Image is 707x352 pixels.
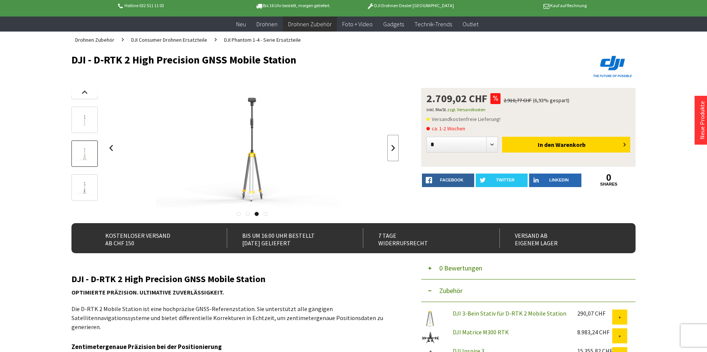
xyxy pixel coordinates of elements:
span: 2.910,77 CHF [504,97,532,104]
a: DJI Consumer Drohnen Ersatzteile [127,32,211,48]
span: Versandkostenfreie Lieferung! [426,115,501,124]
img: DJI 3-Bein Stativ für D-RTK 2 Mobile Station [421,310,440,328]
span: Drohnen [256,20,278,28]
p: Die D-RTK 2 Mobile Station ist eine hochpräzise GNSS-Referenzstation. Sie unterstützt alle gängig... [71,304,399,331]
div: 290,07 CHF [577,310,612,317]
button: In den Warenkorb [502,137,630,153]
span: (6,93% gespart) [533,97,569,104]
a: Drohnen Zubehör [71,32,118,48]
a: Neu [231,17,251,32]
a: Neue Produkte [698,101,706,139]
div: Bis um 16:00 Uhr bestellt [DATE] geliefert [227,229,347,248]
span: Outlet [463,20,478,28]
button: Zubehör [421,279,636,302]
h1: DJI - D-RTK 2 High Precision GNSS Mobile Station [71,54,523,65]
a: Foto + Video [337,17,378,32]
span: twitter [496,178,514,182]
span: Drohnen Zubehör [75,36,114,43]
img: DJI [590,54,636,79]
span: Drohnen Zubehör [288,20,332,28]
h3: Zentimetergenaue Präzision bei der Positionierung [71,342,399,352]
p: DJI Drohnen Dealer [GEOGRAPHIC_DATA] [352,1,469,10]
span: Warenkorb [555,141,586,148]
strong: OPTIMIERTE PRÄZISION. ULTIMATIVE ZUVERLÄSSIGKEIT. [71,289,224,296]
span: In den [538,141,554,148]
a: DJI Matrice M300 RTK [453,328,509,336]
div: Kostenloser Versand ab CHF 150 [90,229,210,248]
a: shares [583,182,635,187]
span: Technik-Trends [414,20,452,28]
a: LinkedIn [529,174,581,187]
button: 0 Bewertungen [421,257,636,279]
span: facebook [440,178,463,182]
a: DJI 3-Bein Stativ für D-RTK 2 Mobile Station [453,310,566,317]
h2: DJI - D-RTK 2 High Precision GNSS Mobile Station [71,274,399,284]
p: Kauf auf Rechnung [469,1,586,10]
p: Bis 16 Uhr bestellt, morgen geliefert. [234,1,351,10]
div: 8.983,24 CHF [577,328,612,336]
a: zzgl. Versandkosten [447,107,485,112]
a: Outlet [457,17,484,32]
span: 2.709,02 CHF [426,93,487,104]
a: facebook [422,174,474,187]
a: Technik-Trends [409,17,457,32]
a: 0 [583,174,635,182]
p: Hotline 032 511 11 03 [117,1,234,10]
a: Gadgets [378,17,409,32]
div: 7 Tage Widerrufsrecht [363,229,483,248]
span: DJI Consumer Drohnen Ersatzteile [131,36,207,43]
span: ca. 1-2 Wochen [426,124,465,133]
span: DJI Phantom 1-4 - Serie Ersatzteile [224,36,301,43]
p: inkl. MwSt. [426,105,630,114]
span: Foto + Video [342,20,373,28]
a: Drohnen [251,17,283,32]
img: DJI Matrice M300 RTK [421,328,440,347]
span: Gadgets [383,20,404,28]
span: LinkedIn [549,178,569,182]
a: Drohnen Zubehör [283,17,337,32]
span: Neu [236,20,246,28]
div: Versand ab eigenem Lager [499,229,619,248]
a: DJI Phantom 1-4 - Serie Ersatzteile [220,32,305,48]
a: twitter [476,174,528,187]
